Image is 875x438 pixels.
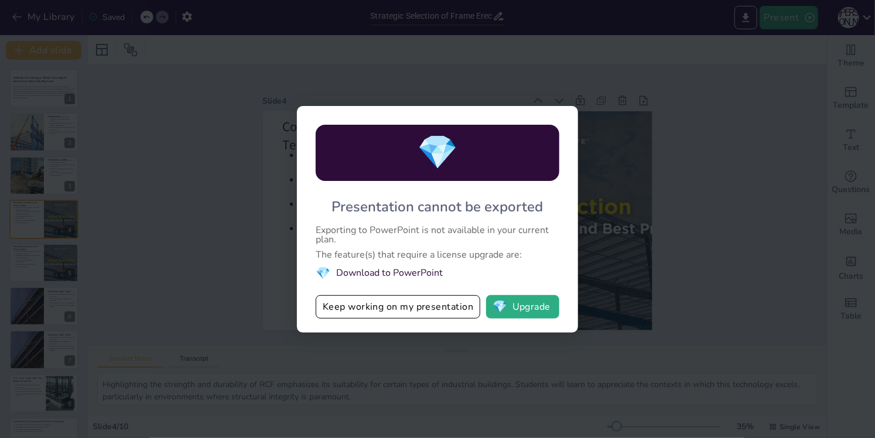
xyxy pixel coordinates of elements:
button: Keep working on my presentation [316,295,480,319]
div: Exporting to PowerPoint is not available in your current plan. [316,225,559,244]
div: The feature(s) that require a license upgrade are: [316,250,559,259]
span: diamond [417,130,458,175]
button: diamondUpgrade [486,295,559,319]
div: Presentation cannot be exported [332,197,544,216]
li: Download to PowerPoint [316,265,559,281]
span: diamond [316,265,330,281]
span: diamond [493,301,507,313]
